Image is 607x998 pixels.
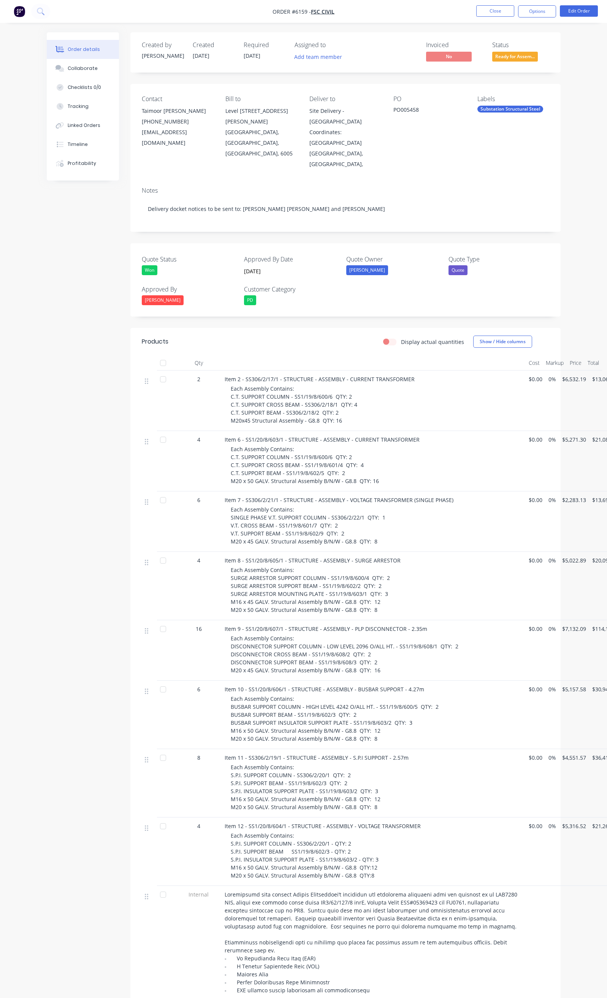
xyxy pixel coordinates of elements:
span: Item 9 - SS1/20/8/607/1 - STRUCTURE - ASSEMBLY - PLP DISCONNECTOR - 2.35m [225,625,427,632]
span: 0% [548,685,556,693]
button: Profitability [47,154,119,173]
span: $5,157.58 [562,685,586,693]
div: Level [STREET_ADDRESS][PERSON_NAME][GEOGRAPHIC_DATA], [GEOGRAPHIC_DATA], [GEOGRAPHIC_DATA], 6005 [225,106,297,159]
span: No [426,52,472,61]
div: Total [585,355,602,371]
span: 4 [197,556,200,564]
div: Created by [142,41,184,49]
span: $0.00 [529,556,542,564]
div: Deliver to [309,95,381,103]
span: 0% [548,822,556,830]
div: [PERSON_NAME] [346,265,388,275]
span: 4 [197,436,200,444]
div: Collaborate [68,65,98,72]
div: Labels [477,95,549,103]
span: $0.00 [529,436,542,444]
span: $0.00 [529,496,542,504]
div: PD [244,295,256,305]
span: $0.00 [529,822,542,830]
span: Item 8 - SS1/20/8/605/1 - STRUCTURE - ASSEMBLY - SURGE ARRESTOR [225,557,401,564]
span: $2,283.13 [562,496,586,504]
button: Ready for Assem... [492,52,538,63]
span: Each Assembly Contains: DISCONNECTOR SUPPORT COLUMN - LOW LEVEL 2096 O/ALL HT. - SS1/19/8/608/1 Q... [231,635,458,674]
div: Notes [142,187,549,194]
label: Display actual quantities [401,338,464,346]
span: Order #6159 - [273,8,311,15]
span: Each Assembly Contains: C.T. SUPPORT COLUMN - SS1/19/8/600/6 QTY: 2 C.T. SUPPORT CROSS BEAM - SS3... [231,385,357,424]
div: Delivery docket notices to be sent to: [PERSON_NAME] [PERSON_NAME] and [PERSON_NAME] [142,197,549,220]
div: Order details [68,46,100,53]
div: Invoiced [426,41,483,49]
span: Item 12 - SS1/20/8/604/1 - STRUCTURE - ASSEMBLY - VOLTAGE TRANSFORMER [225,822,421,830]
button: Options [518,5,556,17]
span: FSC Civil [311,8,334,15]
div: Taimoor [PERSON_NAME] [142,106,214,116]
span: $5,022.89 [562,556,586,564]
div: [PHONE_NUMBER] [142,116,214,127]
button: Tracking [47,97,119,116]
button: Close [476,5,514,17]
span: 8 [197,754,200,762]
span: Item 6 - SS1/20/8/603/1 - STRUCTURE - ASSEMBLY - CURRENT TRANSFORMER [225,436,420,443]
span: 16 [196,625,202,633]
span: 0% [548,625,556,633]
span: [DATE] [244,52,260,59]
div: [PERSON_NAME] [142,295,184,305]
label: Approved By Date [244,255,339,264]
div: [EMAIL_ADDRESS][DOMAIN_NAME] [142,127,214,148]
div: Qty [176,355,222,371]
span: 4 [197,822,200,830]
span: 2 [197,375,200,383]
span: $4,551.57 [562,754,586,762]
div: Won [142,265,157,275]
div: PO005458 [393,106,465,116]
div: Required [244,41,285,49]
button: Timeline [47,135,119,154]
img: Factory [14,6,25,17]
span: Internal [179,890,219,898]
span: 0% [548,496,556,504]
span: Item 7 - SS306/2/21/1 - STRUCTURE - ASSEMBLY - VOLTAGE TRANSFORMER (SINGLE PHASE) [225,496,453,504]
span: 6 [197,685,200,693]
div: Cost [526,355,543,371]
span: $0.00 [529,685,542,693]
div: Status [492,41,549,49]
div: Taimoor [PERSON_NAME][PHONE_NUMBER][EMAIL_ADDRESS][DOMAIN_NAME] [142,106,214,148]
span: Each Assembly Contains: BUSBAR SUPPORT COLUMN - HIGH LEVEL 4242 O/ALL HT. - SS1/19/8/600/5 QTY: 2... [231,695,439,742]
span: 0% [548,375,556,383]
button: Checklists 0/0 [47,78,119,97]
span: $6,532.19 [562,375,586,383]
label: Customer Category [244,285,339,294]
div: Site Delivery - [GEOGRAPHIC_DATA] Coordinates: [GEOGRAPHIC_DATA][GEOGRAPHIC_DATA], [GEOGRAPHIC_DA... [309,106,381,170]
span: Each Assembly Contains: C.T. SUPPORT COLUMN - SS1/19/8/600/6 QTY: 2 C.T. SUPPORT CROSS BEAM - SS1... [231,445,379,485]
span: Each Assembly Contains: S.P.I. SUPPORT COLUMN - SS306/2/20/1 QTY: 2 S.P.I. SUPPORT BEAM - SS1/19/... [231,764,380,811]
span: [DATE] [193,52,209,59]
span: Each Assembly Contains: S.P.I. SUPPORT COLUMN - SS306/2/20/1 - QTY: 2 S.P.I. SUPPORT BEAM SS1/19/... [231,832,379,879]
div: Price [567,355,585,371]
div: Substation Structural Steel [477,106,543,112]
div: Checklists 0/0 [68,84,101,91]
span: $0.00 [529,625,542,633]
span: Item 2 - SS306/2/17/1 - STRUCTURE - ASSEMBLY - CURRENT TRANSFORMER [225,375,415,383]
label: Quote Status [142,255,237,264]
label: Approved By [142,285,237,294]
div: Tracking [68,103,89,110]
div: [PERSON_NAME] [142,52,184,60]
span: Item 10 - SS1/20/8/606/1 - STRUCTURE - ASSEMBLY - BUSBAR SUPPORT - 4.27m [225,686,424,693]
span: 0% [548,556,556,564]
span: 6 [197,496,200,504]
div: Level [STREET_ADDRESS][PERSON_NAME] [225,106,297,127]
span: $7,132.09 [562,625,586,633]
label: Quote Owner [346,255,441,264]
label: Quote Type [449,255,544,264]
span: Each Assembly Contains: SINGLE PHASE V.T. SUPPORT COLUMN - SS306/2/22/1 QTY: 1 V.T. CROSS BEAM - ... [231,506,385,545]
span: $5,316.52 [562,822,586,830]
div: Created [193,41,235,49]
div: Contact [142,95,214,103]
div: Timeline [68,141,88,148]
div: [GEOGRAPHIC_DATA], [GEOGRAPHIC_DATA], [GEOGRAPHIC_DATA], 6005 [225,127,297,159]
div: Assigned to [295,41,371,49]
button: Collaborate [47,59,119,78]
button: Order details [47,40,119,59]
div: Quote [449,265,468,275]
